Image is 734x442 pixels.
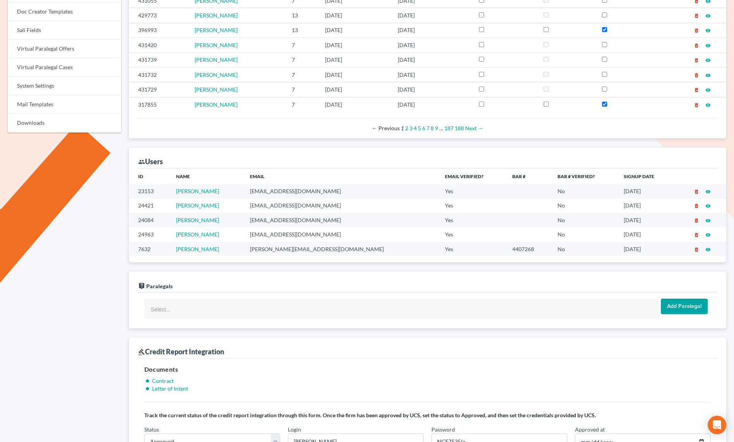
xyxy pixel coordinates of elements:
[705,202,711,209] a: visibility
[694,247,699,252] i: delete_forever
[286,38,319,53] td: 7
[551,227,618,241] td: No
[176,188,219,194] a: [PERSON_NAME]
[705,188,711,194] a: visibility
[129,242,170,256] td: 7632
[705,58,711,63] i: visibility
[705,102,711,108] i: visibility
[195,27,238,33] a: [PERSON_NAME]
[129,82,188,97] td: 431729
[129,23,188,37] td: 396993
[705,71,711,78] a: visibility
[401,125,404,131] em: Page 1
[392,82,473,97] td: [DATE]
[138,158,145,165] i: group
[618,168,675,184] th: Signup Date
[319,38,392,53] td: [DATE]
[392,38,473,53] td: [DATE]
[286,67,319,82] td: 7
[405,125,408,131] a: Page 2
[435,125,438,131] a: Page 9
[129,8,188,23] td: 429773
[392,97,473,112] td: [DATE]
[694,12,699,19] a: delete_forever
[694,28,699,33] i: delete_forever
[439,242,506,256] td: Yes
[286,53,319,67] td: 7
[431,125,434,131] a: Page 8
[8,95,121,114] a: Mail Templates
[705,86,711,93] a: visibility
[439,184,506,198] td: Yes
[431,425,455,433] label: Password
[694,71,699,78] a: delete_forever
[705,232,711,238] i: visibility
[286,23,319,37] td: 13
[551,242,618,256] td: No
[694,202,699,209] a: delete_forever
[195,56,238,63] a: [PERSON_NAME]
[506,242,551,256] td: 4407268
[244,168,439,184] th: Email
[244,227,439,241] td: [EMAIL_ADDRESS][DOMAIN_NAME]
[694,86,699,93] a: delete_forever
[694,189,699,194] i: delete_forever
[694,218,699,223] i: delete_forever
[195,42,238,48] a: [PERSON_NAME]
[286,82,319,97] td: 7
[138,347,224,356] div: Credit Report Integration
[129,67,188,82] td: 431732
[392,53,473,67] td: [DATE]
[195,12,238,19] span: [PERSON_NAME]
[694,101,699,108] a: delete_forever
[618,213,675,227] td: [DATE]
[705,28,711,33] i: visibility
[694,58,699,63] i: delete_forever
[129,213,170,227] td: 24084
[439,168,506,184] th: Email Verified?
[286,8,319,23] td: 13
[694,56,699,63] a: delete_forever
[506,168,551,184] th: Bar #
[319,23,392,37] td: [DATE]
[694,102,699,108] i: delete_forever
[176,202,219,209] a: [PERSON_NAME]
[694,27,699,33] a: delete_forever
[144,124,711,132] div: Pagination
[319,53,392,67] td: [DATE]
[319,82,392,97] td: [DATE]
[414,125,417,131] a: Page 4
[319,8,392,23] td: [DATE]
[152,377,174,384] a: Contract
[705,87,711,93] i: visibility
[129,227,170,241] td: 24963
[8,21,121,40] a: Sali Fields
[129,53,188,67] td: 431739
[455,125,464,131] a: Page 188
[705,73,711,78] i: visibility
[152,385,188,392] a: Letter of Intent
[705,42,711,48] a: visibility
[392,67,473,82] td: [DATE]
[694,87,699,93] i: delete_forever
[705,101,711,108] a: visibility
[694,231,699,238] a: delete_forever
[195,86,238,93] a: [PERSON_NAME]
[618,184,675,198] td: [DATE]
[418,125,421,131] a: Page 5
[705,218,711,223] i: visibility
[694,73,699,78] i: delete_forever
[705,217,711,223] a: visibility
[694,217,699,223] a: delete_forever
[319,67,392,82] td: [DATE]
[705,12,711,19] a: visibility
[176,246,219,252] a: [PERSON_NAME]
[138,282,145,289] i: live_help
[176,231,219,238] a: [PERSON_NAME]
[551,213,618,227] td: No
[705,56,711,63] a: visibility
[465,125,483,131] a: Next page
[195,71,238,78] a: [PERSON_NAME]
